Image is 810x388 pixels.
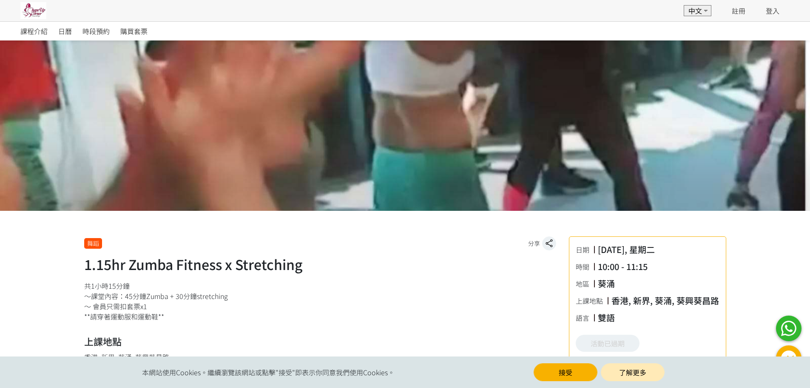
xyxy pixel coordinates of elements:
[766,6,779,16] a: 登入
[598,277,615,290] div: 葵涌
[576,313,594,323] div: 語言
[534,363,597,381] button: 接受
[82,22,110,40] a: 時段預約
[84,238,102,249] div: 舞蹈
[84,352,556,362] div: 香港, 新界, 葵涌, 葵興葵昌路
[601,363,665,381] a: 了解更多
[142,367,395,377] span: 本網站使用Cookies。繼續瀏覽該網站或點擊"接受"即表示你同意我們使用Cookies。
[84,254,556,274] h1: 1.15hr Zumba Fitness x Stretching
[84,334,556,348] h2: 上課地點
[58,22,72,40] a: 日曆
[576,335,639,352] a: 活動已過期
[576,296,607,306] div: 上課地點
[598,311,615,324] div: 雙語
[20,2,46,19] img: pwrjsa6bwyY3YIpa3AKFwK20yMmKifvYlaMXwTp1.jpg
[576,244,594,255] div: 日期
[20,26,48,36] span: 課程介紹
[732,6,745,16] a: 註冊
[576,262,594,272] div: 時間
[120,22,148,40] a: 購買套票
[84,281,556,322] div: 共1小時15分鐘 ～課堂內容：45分鐘Zumba + 30分鐘stretching ～ 會員只需扣套票x1 **請穿著運動服和運動鞋**
[598,243,655,256] div: [DATE], 星期二
[82,26,110,36] span: 時段預約
[120,26,148,36] span: 購買套票
[598,260,648,273] div: 10:00 - 11:15
[576,279,594,289] div: 地區
[528,239,540,248] span: 分享
[58,26,72,36] span: 日曆
[611,294,719,307] div: 香港, 新界, 葵涌, 葵興葵昌路
[20,22,48,40] a: 課程介紹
